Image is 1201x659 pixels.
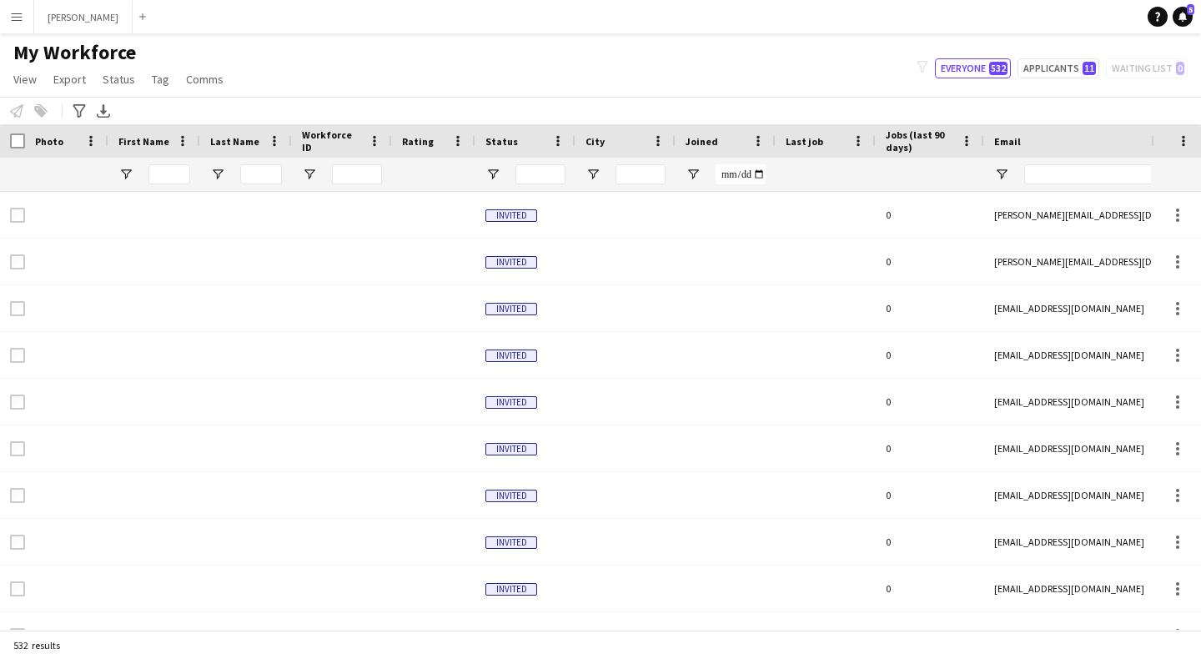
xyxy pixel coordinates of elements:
input: Row Selection is disabled for this row (unchecked) [10,395,25,410]
span: Photo [35,135,63,148]
app-action-btn: Export XLSX [93,101,113,121]
span: Invited [485,209,537,222]
input: Last Name Filter Input [240,164,282,184]
div: 0 [876,472,984,518]
span: 5 [1187,4,1194,15]
div: 0 [876,285,984,331]
span: Invited [485,303,537,315]
span: View [13,72,37,87]
input: City Filter Input [616,164,666,184]
app-action-btn: Advanced filters [69,101,89,121]
button: Open Filter Menu [210,167,225,182]
a: Export [47,68,93,90]
input: Row Selection is disabled for this row (unchecked) [10,535,25,550]
a: Comms [179,68,230,90]
button: [PERSON_NAME] [34,1,133,33]
span: Joined [686,135,718,148]
span: City [585,135,605,148]
button: Open Filter Menu [585,167,600,182]
span: Comms [186,72,224,87]
input: Row Selection is disabled for this row (unchecked) [10,301,25,316]
button: Applicants11 [1018,58,1099,78]
input: Row Selection is disabled for this row (unchecked) [10,348,25,363]
span: Jobs (last 90 days) [886,128,954,153]
button: Open Filter Menu [994,167,1009,182]
a: Status [96,68,142,90]
span: Export [53,72,86,87]
a: View [7,68,43,90]
input: Status Filter Input [515,164,565,184]
div: 0 [876,612,984,658]
input: Workforce ID Filter Input [332,164,382,184]
a: Tag [145,68,176,90]
input: Row Selection is disabled for this row (unchecked) [10,488,25,503]
span: First Name [118,135,169,148]
button: Open Filter Menu [118,167,133,182]
span: Status [103,72,135,87]
div: 0 [876,519,984,565]
input: Row Selection is disabled for this row (unchecked) [10,208,25,223]
div: 0 [876,379,984,425]
button: Open Filter Menu [485,167,500,182]
span: Invited [485,583,537,596]
div: 0 [876,566,984,611]
span: 11 [1083,62,1096,75]
span: Rating [402,135,434,148]
input: Row Selection is disabled for this row (unchecked) [10,254,25,269]
span: Invited [485,350,537,362]
span: Last Name [210,135,259,148]
input: First Name Filter Input [148,164,190,184]
div: 0 [876,239,984,284]
a: 5 [1173,7,1193,27]
div: 0 [876,332,984,378]
span: My Workforce [13,40,136,65]
span: 532 [989,62,1008,75]
button: Everyone532 [935,58,1011,78]
span: Invited [485,536,537,549]
button: Open Filter Menu [686,167,701,182]
span: Status [485,135,518,148]
button: Open Filter Menu [302,167,317,182]
span: Last job [786,135,823,148]
input: Row Selection is disabled for this row (unchecked) [10,628,25,643]
input: Row Selection is disabled for this row (unchecked) [10,441,25,456]
div: 0 [876,192,984,238]
input: Row Selection is disabled for this row (unchecked) [10,581,25,596]
span: Invited [485,256,537,269]
span: Invited [485,396,537,409]
input: Joined Filter Input [716,164,766,184]
span: Workforce ID [302,128,362,153]
span: Email [994,135,1021,148]
span: Tag [152,72,169,87]
div: 0 [876,425,984,471]
span: Invited [485,490,537,502]
span: Invited [485,443,537,455]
